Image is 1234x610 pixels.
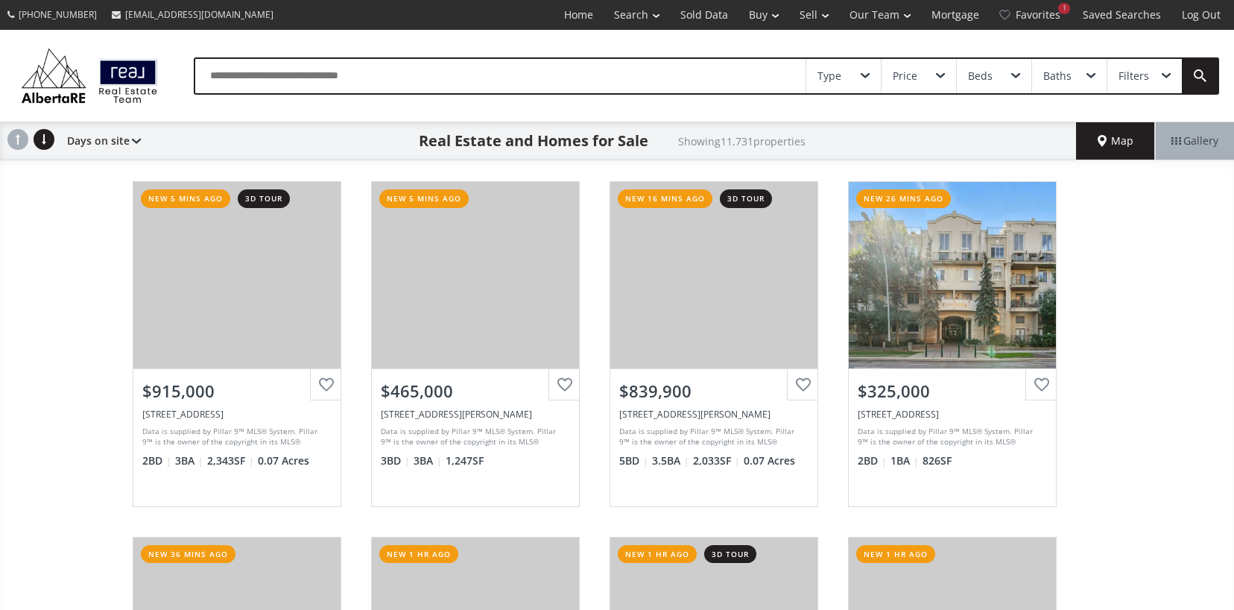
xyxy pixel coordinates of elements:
[356,166,595,521] a: new 5 mins ago$465,000[STREET_ADDRESS][PERSON_NAME]Data is supplied by Pillar 9™ MLS® System. Pil...
[923,453,952,468] span: 826 SF
[142,453,171,468] span: 2 BD
[1058,3,1070,14] div: 1
[1171,133,1218,148] span: Gallery
[142,426,328,448] div: Data is supplied by Pillar 9™ MLS® System. Pillar 9™ is the owner of the copyright in its MLS® Sy...
[1155,122,1234,160] div: Gallery
[890,453,919,468] span: 1 BA
[858,408,1047,421] div: 527 15 Avenue SW #202, Calgary, AB T2R 1R5
[595,166,833,521] a: new 16 mins ago3d tour$839,900[STREET_ADDRESS][PERSON_NAME]Data is supplied by Pillar 9™ MLS® Sys...
[619,426,805,448] div: Data is supplied by Pillar 9™ MLS® System. Pillar 9™ is the owner of the copyright in its MLS® Sy...
[175,453,203,468] span: 3 BA
[619,380,809,403] div: $839,900
[118,166,356,521] a: new 5 mins ago3d tour$915,000[STREET_ADDRESS]Data is supplied by Pillar 9™ MLS® System. Pillar 9™...
[858,380,1047,403] div: $325,000
[619,408,809,421] div: 601 Corner Meadows Way NE, Calgary, AB T3N2C5
[258,453,309,468] span: 0.07 Acres
[207,453,254,468] span: 2,343 SF
[893,71,917,81] div: Price
[104,1,281,28] a: [EMAIL_ADDRESS][DOMAIN_NAME]
[817,71,841,81] div: Type
[381,380,570,403] div: $465,000
[381,426,566,448] div: Data is supplied by Pillar 9™ MLS® System. Pillar 9™ is the owner of the copyright in its MLS® Sy...
[619,453,648,468] span: 5 BD
[833,166,1072,521] a: new 26 mins ago$325,000[STREET_ADDRESS]Data is supplied by Pillar 9™ MLS® System. Pillar 9™ is th...
[693,453,740,468] span: 2,033 SF
[1076,122,1155,160] div: Map
[858,426,1043,448] div: Data is supplied by Pillar 9™ MLS® System. Pillar 9™ is the owner of the copyright in its MLS® Sy...
[381,453,410,468] span: 3 BD
[446,453,484,468] span: 1,247 SF
[419,131,648,151] h1: Real Estate and Homes for Sale
[381,408,570,421] div: 1118 Mckenzie Towne Row SE, Calgary, AB T2Z1E1
[858,453,887,468] span: 2 BD
[652,453,689,468] span: 3.5 BA
[142,408,332,421] div: 5030 48 Street, Rocky Mountain House, AB T4T 1C1
[744,453,795,468] span: 0.07 Acres
[968,71,993,81] div: Beds
[15,45,164,107] img: Logo
[1118,71,1149,81] div: Filters
[60,122,141,160] div: Days on site
[678,136,806,147] h2: Showing 11,731 properties
[125,8,273,21] span: [EMAIL_ADDRESS][DOMAIN_NAME]
[414,453,442,468] span: 3 BA
[1098,133,1133,148] span: Map
[1043,71,1072,81] div: Baths
[142,380,332,403] div: $915,000
[19,8,97,21] span: [PHONE_NUMBER]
